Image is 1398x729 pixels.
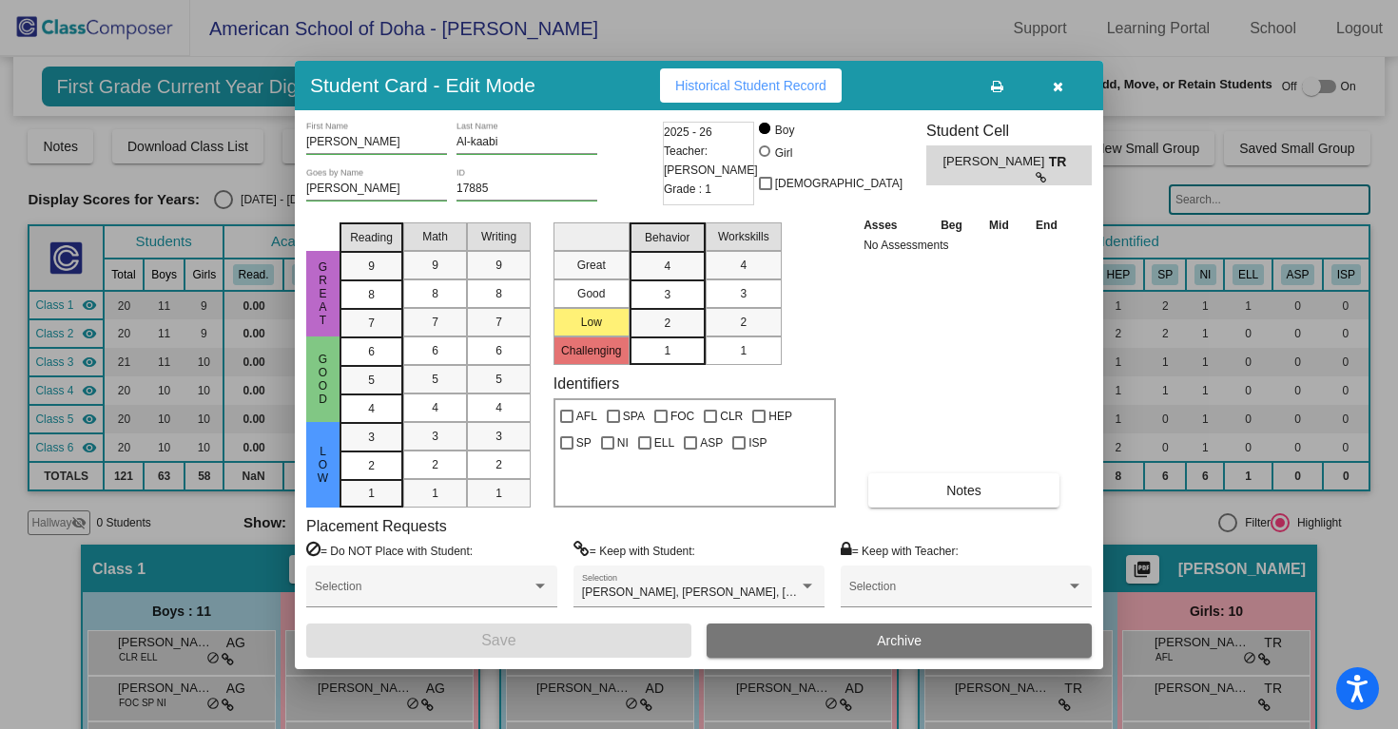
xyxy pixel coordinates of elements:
[495,456,502,473] span: 2
[495,485,502,502] span: 1
[664,258,670,275] span: 4
[868,473,1059,508] button: Notes
[946,483,981,498] span: Notes
[748,432,767,454] span: ISP
[495,428,502,445] span: 3
[306,623,691,658] button: Save
[617,432,629,454] span: NI
[768,405,792,428] span: HEP
[422,228,448,245] span: Math
[664,315,670,332] span: 2
[306,517,447,535] label: Placement Requests
[456,182,597,196] input: Enter ID
[306,541,473,560] label: = Do NOT Place with Student:
[654,432,674,454] span: ELL
[645,229,689,246] span: Behavior
[432,342,438,359] span: 6
[368,429,375,446] span: 3
[432,399,438,416] span: 4
[368,286,375,303] span: 8
[432,314,438,331] span: 7
[315,353,332,406] span: Good
[368,315,375,332] span: 7
[495,399,502,416] span: 4
[310,73,535,97] h3: Student Card - Edit Mode
[670,405,694,428] span: FOC
[495,371,502,388] span: 5
[664,286,670,303] span: 3
[576,432,592,454] span: SP
[976,215,1021,236] th: Mid
[926,122,1092,140] h3: Student Cell
[1049,152,1076,172] span: TR
[495,314,502,331] span: 7
[481,228,516,245] span: Writing
[368,400,375,417] span: 4
[573,541,695,560] label: = Keep with Student:
[432,485,438,502] span: 1
[942,152,1048,172] span: [PERSON_NAME]
[350,229,393,246] span: Reading
[740,285,747,302] span: 3
[368,258,375,275] span: 9
[495,342,502,359] span: 6
[432,285,438,302] span: 8
[660,68,842,103] button: Historical Student Record
[315,260,332,327] span: Great
[623,405,645,428] span: SPA
[859,236,1071,255] td: No Assessments
[495,285,502,302] span: 8
[877,633,922,648] span: Archive
[664,123,712,142] span: 2025 - 26
[1022,215,1072,236] th: End
[707,623,1092,658] button: Archive
[664,180,711,199] span: Grade : 1
[553,374,619,393] label: Identifiers
[576,405,597,428] span: AFL
[859,215,927,236] th: Asses
[927,215,977,236] th: Beg
[700,432,723,454] span: ASP
[495,257,502,274] span: 9
[664,342,670,359] span: 1
[740,257,747,274] span: 4
[368,343,375,360] span: 6
[432,456,438,473] span: 2
[664,142,758,180] span: Teacher: [PERSON_NAME]
[432,257,438,274] span: 9
[675,78,826,93] span: Historical Student Record
[315,445,332,485] span: Low
[841,541,959,560] label: = Keep with Teacher:
[306,182,447,196] input: goes by name
[718,228,769,245] span: Workskills
[740,314,747,331] span: 2
[774,144,793,162] div: Girl
[368,372,375,389] span: 5
[368,457,375,474] span: 2
[775,172,903,195] span: [DEMOGRAPHIC_DATA]
[432,371,438,388] span: 5
[774,122,795,139] div: Boy
[368,485,375,502] span: 1
[720,405,743,428] span: CLR
[740,342,747,359] span: 1
[432,428,438,445] span: 3
[582,585,876,599] span: [PERSON_NAME], [PERSON_NAME], [PERSON_NAME]
[481,632,515,648] span: Save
